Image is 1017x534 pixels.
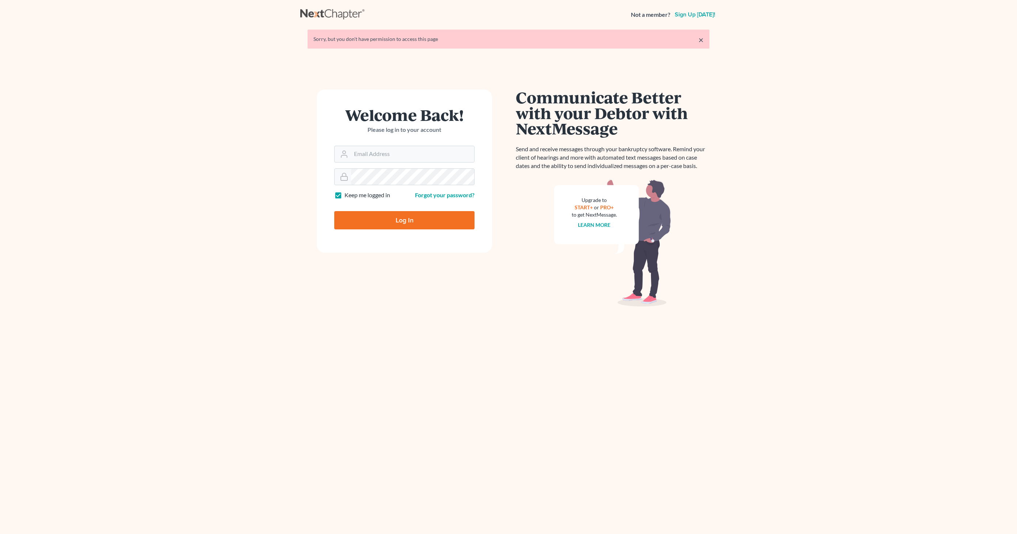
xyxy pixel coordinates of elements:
a: PRO+ [601,204,614,210]
span: or [594,204,599,210]
a: Forgot your password? [415,191,475,198]
input: Log In [334,211,475,229]
a: × [698,35,704,44]
div: to get NextMessage. [572,211,617,218]
img: nextmessage_bg-59042aed3d76b12b5cd301f8e5b87938c9018125f34e5fa2b7a6b67550977c72.svg [554,179,671,307]
strong: Not a member? [631,11,670,19]
input: Email Address [351,146,474,162]
div: Sorry, but you don't have permission to access this page [313,35,704,43]
a: Learn more [578,222,611,228]
p: Please log in to your account [334,126,475,134]
label: Keep me logged in [344,191,390,199]
h1: Welcome Back! [334,107,475,123]
div: Upgrade to [572,197,617,204]
p: Send and receive messages through your bankruptcy software. Remind your client of hearings and mo... [516,145,709,170]
a: Sign up [DATE]! [673,12,717,18]
a: START+ [575,204,593,210]
h1: Communicate Better with your Debtor with NextMessage [516,89,709,136]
